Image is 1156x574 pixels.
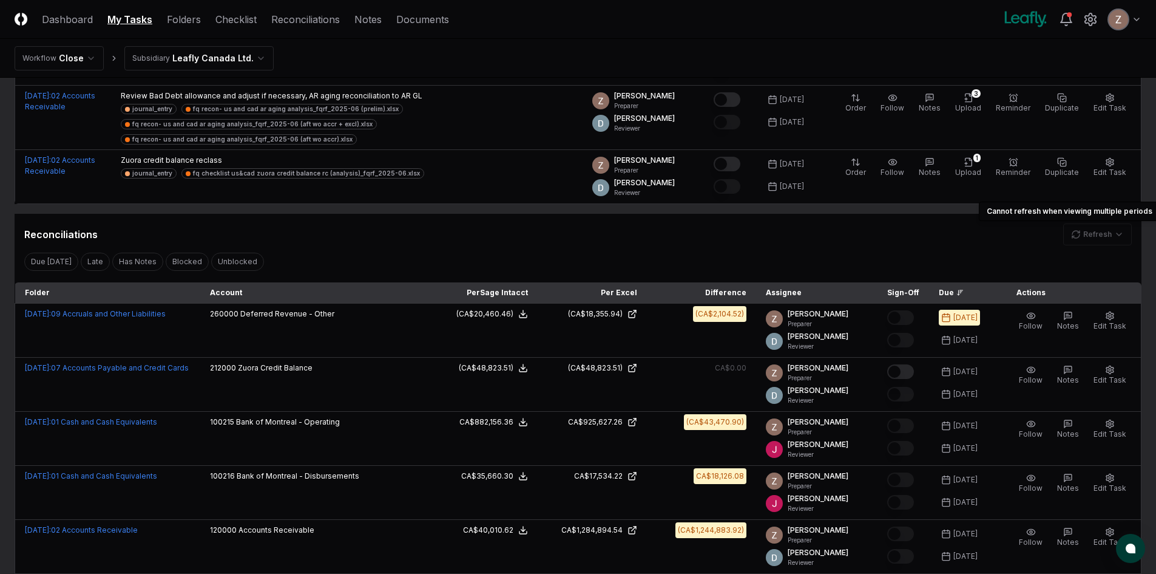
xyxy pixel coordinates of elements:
[132,169,172,178] div: journal_entry
[887,364,914,379] button: Mark complete
[695,309,744,319] div: (CA$2,104.52)
[1093,103,1126,112] span: Edit Task
[1093,483,1126,493] span: Edit Task
[15,13,27,26] img: Logo
[845,168,866,177] span: Order
[916,155,943,180] button: Notes
[132,135,353,144] div: fq recon- us and cad ar aging analysis_fqrf_2025-06 (aft wo accr).xlsx
[953,91,984,116] button: 3Upload
[1109,10,1128,29] img: ACg8ocKnDsamp5-SE65NkOhq35AnOBarAXdzXQ03o9g231ijNgHgyA=s96-c
[547,309,637,319] a: (CA$18,355.94)
[1019,321,1043,330] span: Follow
[210,471,235,480] span: 100216
[25,91,51,100] span: [DATE] :
[1057,429,1079,439] span: Notes
[714,115,740,129] button: Mark complete
[236,417,340,426] span: Bank of Montreal - Operating
[996,103,1030,112] span: Reminder
[1043,155,1081,180] button: Duplicate
[547,471,637,482] a: CA$17,534.22
[121,119,377,129] a: fq recon- us and cad ar aging analysis_fqrf_2025-06 (aft wo accr + excl).xlsx
[887,495,914,510] button: Mark complete
[766,364,783,381] img: ACg8ocKnDsamp5-SE65NkOhq35AnOBarAXdzXQ03o9g231ijNgHgyA=s96-c
[24,253,78,271] button: Due Today
[574,471,623,482] div: CA$17,534.22
[81,253,110,271] button: Late
[15,282,201,304] th: Folder
[459,363,528,374] button: (CA$48,823.51)
[788,363,848,374] p: [PERSON_NAME]
[1016,525,1045,550] button: Follow
[788,331,848,342] p: [PERSON_NAME]
[788,450,848,459] p: Reviewer
[877,282,929,304] th: Sign-Off
[678,525,744,536] div: (CA$1,244,883.92)
[25,363,51,372] span: [DATE] :
[714,157,740,171] button: Mark complete
[788,428,848,437] p: Preparer
[210,309,238,318] span: 260000
[592,157,609,174] img: ACg8ocKnDsamp5-SE65NkOhq35AnOBarAXdzXQ03o9g231ijNgHgyA=s96-c
[463,525,528,536] button: CA$40,010.62
[788,319,848,329] p: Preparer
[919,168,941,177] span: Notes
[953,474,978,485] div: [DATE]
[1007,287,1132,298] div: Actions
[878,155,907,180] button: Follow
[1045,103,1079,112] span: Duplicate
[953,335,978,346] div: [DATE]
[107,12,152,27] a: My Tasks
[132,120,373,129] div: fq recon- us and cad ar aging analysis_fqrf_2025-06 (aft wo accr + excl).xlsx
[788,547,848,558] p: [PERSON_NAME]
[547,363,637,374] a: (CA$48,823.51)
[887,527,914,541] button: Mark complete
[25,525,138,535] a: [DATE]:02 Accounts Receivable
[953,312,978,323] div: [DATE]
[1057,321,1079,330] span: Notes
[766,310,783,327] img: ACg8ocKnDsamp5-SE65NkOhq35AnOBarAXdzXQ03o9g231ijNgHgyA=s96-c
[766,419,783,436] img: ACg8ocKnDsamp5-SE65NkOhq35AnOBarAXdzXQ03o9g231ijNgHgyA=s96-c
[953,389,978,400] div: [DATE]
[1093,375,1126,384] span: Edit Task
[881,103,904,112] span: Follow
[25,91,95,111] a: [DATE]:02 Accounts Receivable
[25,363,189,372] a: [DATE]:07 Accounts Payable and Credit Cards
[1091,309,1129,334] button: Edit Task
[1093,429,1126,439] span: Edit Task
[953,366,978,377] div: [DATE]
[121,155,424,166] p: Zuora credit balance reclass
[788,482,848,491] p: Preparer
[1091,417,1129,442] button: Edit Task
[547,417,637,428] a: CA$925,627.26
[1055,525,1081,550] button: Notes
[1016,471,1045,496] button: Follow
[788,471,848,482] p: [PERSON_NAME]
[25,155,51,165] span: [DATE] :
[647,282,756,304] th: Difference
[714,92,740,107] button: Mark complete
[568,417,623,428] div: CA$925,627.26
[121,134,357,145] a: fq recon- us and cad ar aging analysis_fqrf_2025-06 (aft wo accr).xlsx
[614,155,675,166] p: [PERSON_NAME]
[766,495,783,512] img: ACg8ocJfBSitaon9c985KWe3swqK2kElzkAv-sHk65QWxGQz4ldowg=s96-c
[1093,538,1126,547] span: Edit Task
[614,113,675,124] p: [PERSON_NAME]
[887,333,914,347] button: Mark complete
[845,103,866,112] span: Order
[1093,321,1126,330] span: Edit Task
[780,181,804,192] div: [DATE]
[428,282,538,304] th: Per Sage Intacct
[887,441,914,456] button: Mark complete
[756,282,877,304] th: Assignee
[240,309,334,318] span: Deferred Revenue - Other
[766,387,783,404] img: ACg8ocLeIi4Jlns6Fsr4lO0wQ1XJrFQvF4yUjbLrd1AsCAOmrfa1KQ=s96-c
[953,551,978,562] div: [DATE]
[215,12,257,27] a: Checklist
[973,154,981,162] div: 1
[788,504,848,513] p: Reviewer
[211,253,264,271] button: Unblocked
[996,168,1030,177] span: Reminder
[193,104,399,114] div: fq recon- us and cad ar aging analysis_fqrf_2025-06 (prelim).xlsx
[878,91,907,116] button: Follow
[766,549,783,566] img: ACg8ocLeIi4Jlns6Fsr4lO0wQ1XJrFQvF4yUjbLrd1AsCAOmrfa1KQ=s96-c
